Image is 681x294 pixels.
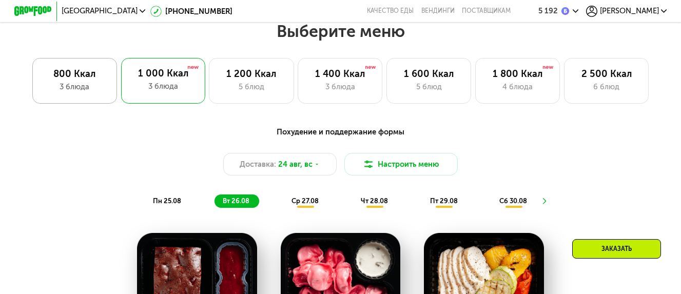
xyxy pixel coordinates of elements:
a: [PHONE_NUMBER] [150,6,232,17]
a: Вендинги [421,7,455,15]
a: Качество еды [367,7,414,15]
span: ср 27.08 [291,197,319,205]
div: 5 192 [538,7,558,15]
div: 1 400 Ккал [307,68,373,80]
div: 1 600 Ккал [396,68,461,80]
span: чт 28.08 [361,197,388,205]
div: 6 блюд [574,81,639,92]
div: 4 блюда [485,81,550,92]
div: 1 800 Ккал [485,68,550,80]
div: 3 блюда [130,81,196,92]
button: Настроить меню [344,153,458,175]
div: 5 блюд [396,81,461,92]
div: Похудение и поддержание формы [61,126,620,138]
div: 1 000 Ккал [130,68,196,79]
h2: Выберите меню [30,21,651,42]
div: 1 200 Ккал [219,68,284,80]
div: 800 Ккал [42,68,107,80]
span: пт 29.08 [430,197,458,205]
div: 2 500 Ккал [574,68,639,80]
div: Заказать [572,239,661,259]
div: 3 блюда [307,81,373,92]
span: [GEOGRAPHIC_DATA] [62,7,138,15]
span: [PERSON_NAME] [600,7,659,15]
span: 24 авг, вс [278,159,313,170]
div: поставщикам [462,7,511,15]
div: 3 блюда [42,81,107,92]
span: сб 30.08 [499,197,527,205]
span: пн 25.08 [153,197,181,205]
span: вт 26.08 [223,197,249,205]
div: 5 блюд [219,81,284,92]
span: Доставка: [240,159,276,170]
